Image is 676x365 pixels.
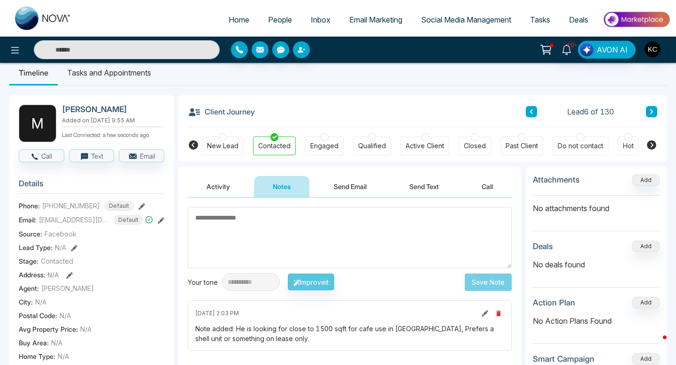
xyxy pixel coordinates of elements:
button: Call [19,149,64,162]
li: Timeline [9,60,58,85]
span: Social Media Management [421,15,511,24]
h2: [PERSON_NAME] [62,105,161,114]
div: New Lead [207,141,238,151]
span: Home [229,15,249,24]
span: Lead Type: [19,243,53,252]
span: Agent: [19,283,39,293]
span: Stage: [19,256,38,266]
img: Lead Flow [580,43,593,56]
span: Add [632,175,660,183]
div: Closed [464,141,486,151]
a: Inbox [301,11,340,29]
span: Avg Property Price : [19,324,78,334]
span: City : [19,297,33,307]
span: N/A [80,324,92,334]
h3: Details [19,179,164,193]
span: Tasks [530,15,550,24]
a: People [259,11,301,29]
span: Buy Area : [19,338,49,348]
li: Tasks and Appointments [58,60,161,85]
a: Email Marketing [340,11,412,29]
a: Tasks [521,11,560,29]
span: N/A [51,338,62,348]
h3: Deals [533,242,553,251]
div: Note added: He is looking for close to 1500 sqft for cafe use in [GEOGRAPHIC_DATA], Prefers a she... [195,324,504,343]
div: Contacted [258,141,291,151]
span: Source: [19,229,42,239]
a: Home [219,11,259,29]
span: Contacted [41,256,73,266]
img: Market-place.gif [602,9,670,30]
a: Social Media Management [412,11,521,29]
p: Added on [DATE] 9:55 AM [62,116,164,125]
h3: Attachments [533,175,580,184]
p: Last Connected: a few seconds ago [62,129,164,139]
span: [PHONE_NUMBER] [42,201,100,211]
div: Do not contact [558,141,603,151]
span: [DATE] 2:03 PM [195,309,239,318]
img: Nova CRM Logo [15,7,71,30]
span: AVON AI [597,44,628,55]
button: Call [463,176,512,197]
span: [EMAIL_ADDRESS][DOMAIN_NAME] [39,215,109,225]
span: Email Marketing [349,15,402,24]
span: N/A [35,297,46,307]
span: N/A [55,243,66,252]
span: Default [104,201,134,211]
div: Qualified [358,141,386,151]
button: Email [119,149,164,162]
button: Save Note [465,274,512,291]
span: N/A [58,351,69,361]
span: N/A [47,271,59,279]
button: Add [632,297,660,308]
div: Engaged [310,141,338,151]
div: Your tone [188,277,222,287]
button: Add [632,353,660,365]
h3: Client Journey [188,105,255,119]
button: Text [69,149,115,162]
span: 10+ [567,41,575,49]
span: Lead 6 of 130 [567,106,614,117]
img: User Avatar [645,41,661,57]
button: Add [632,175,660,186]
div: M [19,105,56,142]
p: No deals found [533,259,660,270]
iframe: Intercom live chat [644,333,667,356]
span: Facebook [45,229,77,239]
button: Add [632,241,660,252]
span: [PERSON_NAME] [41,283,94,293]
div: Past Client [506,141,538,151]
a: 10+ [555,41,578,57]
button: Notes [254,176,309,197]
p: No Action Plans Found [533,315,660,327]
span: Address: [19,270,59,280]
div: Hot [623,141,634,151]
span: People [268,15,292,24]
span: N/A [60,311,71,320]
button: Send Text [391,176,458,197]
span: Default [114,215,143,225]
span: Phone: [19,201,40,211]
button: AVON AI [578,41,636,59]
span: Deals [569,15,588,24]
div: Active Client [406,141,444,151]
h3: Smart Campaign [533,354,594,364]
span: Home Type : [19,351,55,361]
h3: Action Plan [533,298,575,307]
button: Activity [188,176,249,197]
a: Deals [560,11,598,29]
button: Send Email [315,176,385,197]
p: No attachments found [533,196,660,214]
span: Inbox [311,15,330,24]
span: Postal Code : [19,311,57,320]
span: Email: [19,215,37,225]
